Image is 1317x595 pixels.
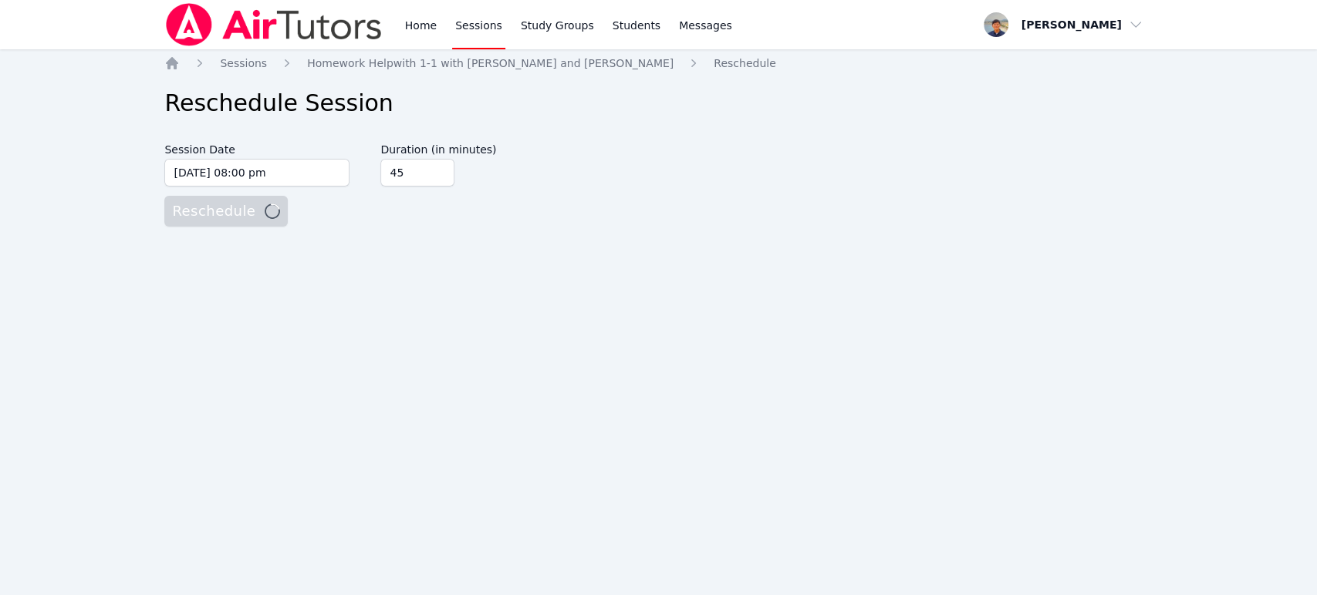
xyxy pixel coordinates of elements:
label: Duration (in minutes) [380,136,528,159]
a: Sessions [220,55,267,71]
label: Session Date [164,136,350,159]
span: Reschedule [714,57,775,69]
span: Homework Help with 1-1 with [PERSON_NAME] and [PERSON_NAME] [307,57,674,69]
span: Messages [679,18,732,33]
span: Reschedule [172,200,280,222]
button: Reschedule [164,196,288,227]
a: Homework Helpwith 1-1 with [PERSON_NAME] and [PERSON_NAME] [307,55,674,71]
a: Reschedule [714,55,775,71]
nav: Breadcrumb [164,55,1152,71]
img: Air Tutors [164,3,383,46]
h1: Reschedule Session [164,89,1152,117]
span: Sessions [220,57,267,69]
